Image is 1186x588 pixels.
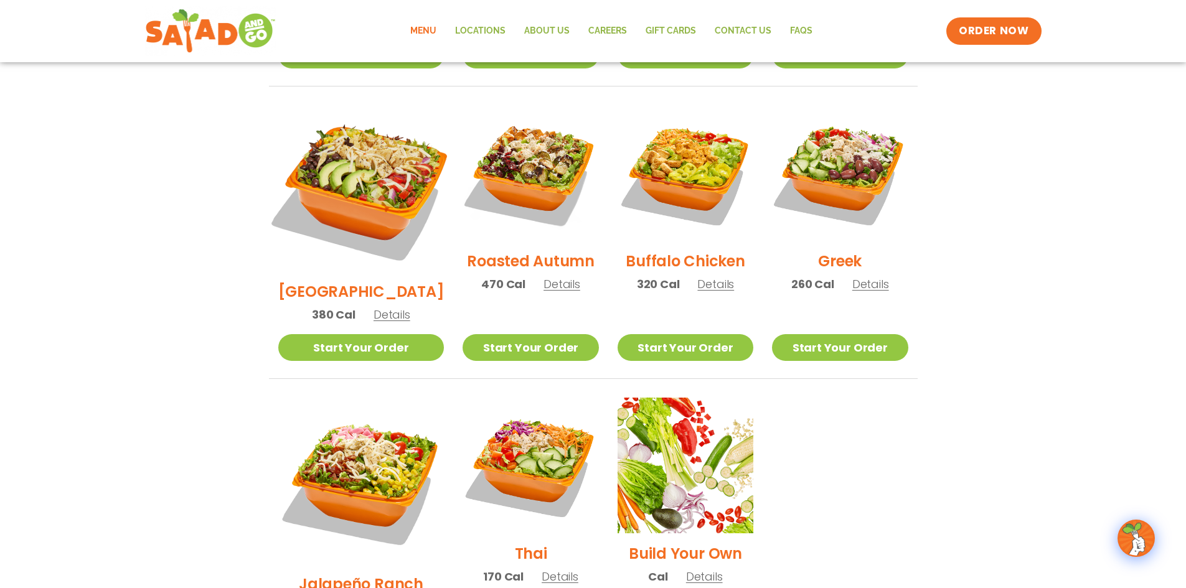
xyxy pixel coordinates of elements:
img: Product photo for Thai Salad [463,398,598,533]
h2: Thai [515,543,547,564]
a: FAQs [781,17,822,45]
nav: Menu [401,17,822,45]
h2: Buffalo Chicken [626,250,745,272]
span: 380 Cal [312,306,355,323]
h2: Roasted Autumn [467,250,595,272]
a: Start Your Order [463,334,598,361]
img: Product photo for Greek Salad [772,105,908,241]
a: Menu [401,17,446,45]
span: 320 Cal [637,276,680,292]
span: Details [697,276,734,292]
span: Cal [648,568,667,585]
span: 470 Cal [481,276,525,292]
span: Details [852,276,889,292]
a: Contact Us [705,17,781,45]
img: Product photo for Build Your Own [618,398,753,533]
img: Product photo for Buffalo Chicken Salad [618,105,753,241]
a: Careers [579,17,636,45]
span: 170 Cal [483,568,524,585]
span: Details [374,307,410,322]
h2: [GEOGRAPHIC_DATA] [278,281,445,302]
span: Details [686,569,723,584]
span: Details [544,276,580,292]
span: Details [542,569,578,584]
img: Product photo for Roasted Autumn Salad [463,105,598,241]
a: Start Your Order [278,334,445,361]
img: Product photo for BBQ Ranch Salad [263,91,458,286]
img: Product photo for Jalapeño Ranch Salad [278,398,445,564]
h2: Build Your Own [629,543,742,564]
span: ORDER NOW [959,24,1028,39]
a: Locations [446,17,515,45]
a: Start Your Order [618,334,753,361]
img: new-SAG-logo-768×292 [145,6,276,56]
h2: Greek [818,250,862,272]
a: About Us [515,17,579,45]
span: 260 Cal [791,276,834,292]
a: GIFT CARDS [636,17,705,45]
a: Start Your Order [772,334,908,361]
a: ORDER NOW [946,17,1041,45]
img: wpChatIcon [1119,521,1154,556]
